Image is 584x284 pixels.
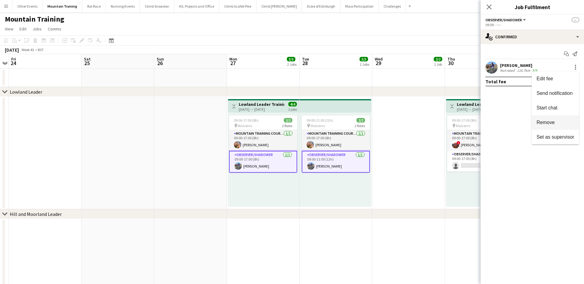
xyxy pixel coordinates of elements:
[537,91,572,96] span: Send notification
[537,76,553,81] span: Edit fee
[537,120,555,125] span: Remove
[532,71,579,86] button: Edit fee
[537,105,557,110] span: Start chat
[532,115,579,130] button: Remove
[532,101,579,115] button: Start chat
[532,130,579,144] button: Set as supervisor
[532,86,579,101] button: Send notification
[537,134,574,140] span: Set as supervisor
